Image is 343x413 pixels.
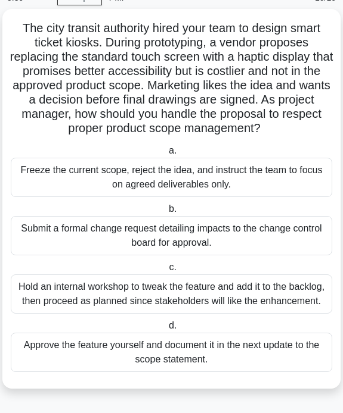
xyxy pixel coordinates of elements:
div: Approve the feature yourself and document it in the next update to the scope statement. [11,333,332,372]
span: b. [169,204,177,214]
span: c. [169,262,177,272]
span: d. [169,320,177,330]
span: a. [169,145,177,155]
h5: The city transit authority hired your team to design smart ticket kiosks. During prototyping, a v... [10,21,333,136]
div: Hold an internal workshop to tweak the feature and add it to the backlog, then proceed as planned... [11,274,332,314]
div: Submit a formal change request detailing impacts to the change control board for approval. [11,216,332,255]
div: Freeze the current scope, reject the idea, and instruct the team to focus on agreed deliverables ... [11,158,332,197]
